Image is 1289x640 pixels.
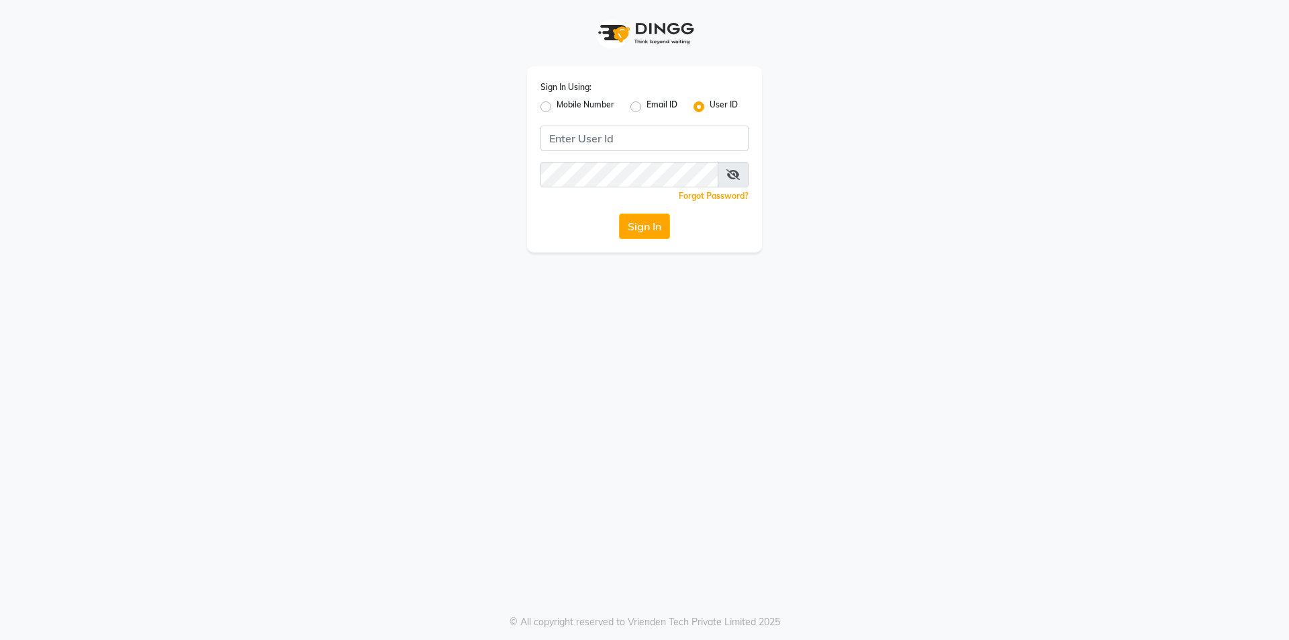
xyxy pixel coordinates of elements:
input: Username [540,126,749,151]
label: User ID [710,99,738,115]
input: Username [540,162,718,187]
img: logo1.svg [591,13,698,53]
label: Mobile Number [557,99,614,115]
label: Sign In Using: [540,81,591,93]
label: Email ID [647,99,677,115]
button: Sign In [619,214,670,239]
a: Forgot Password? [679,191,749,201]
